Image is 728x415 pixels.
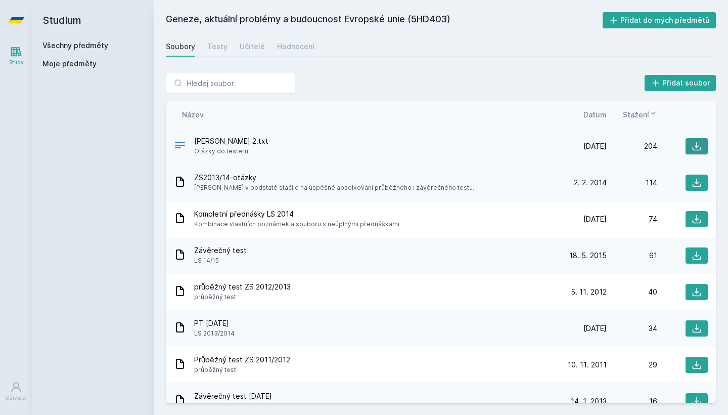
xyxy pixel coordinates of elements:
div: Soubory [166,41,195,52]
span: ZS 2012/2013 [194,401,272,411]
span: PT [DATE] [194,318,235,328]
span: [DATE] [583,141,607,151]
div: 74 [607,214,657,224]
h2: Geneze, aktuální problémy a budoucnost Evropské unie (5HD403) [166,12,603,28]
a: Study [2,40,30,71]
span: 18. 5. 2015 [569,251,607,261]
span: Závěrečný test [DATE] [194,391,272,401]
a: Hodnocení [277,36,314,57]
button: Datum [583,109,607,120]
div: Study [9,59,24,66]
a: Uživatel [2,376,30,407]
button: Přidat soubor [645,75,716,91]
span: Stažení [623,109,649,120]
span: ZS2013/14-otázky [194,173,474,183]
button: Stažení [623,109,657,120]
div: Učitelé [240,41,265,52]
div: Hodnocení [277,41,314,52]
a: Testy [207,36,227,57]
span: Kombinace vlastních poznámek a souboru s neúplnými přednáškami [194,219,399,229]
button: Název [182,109,204,120]
span: Moje předměty [42,59,97,69]
span: [DATE] [583,323,607,334]
div: 40 [607,287,657,297]
div: 29 [607,360,657,370]
span: Závěrečný test [194,245,247,256]
span: LS 2013/2014 [194,328,235,339]
span: průběžný test [194,292,291,302]
span: 14. 1. 2013 [571,396,607,406]
div: 114 [607,178,657,188]
a: Soubory [166,36,195,57]
span: Kompletní přednášky LS 2014 [194,209,399,219]
span: průběžný test ZS 2012/2013 [194,282,291,292]
span: [PERSON_NAME] 2.txt [194,136,268,146]
div: TXT [174,139,186,154]
div: 34 [607,323,657,334]
input: Hledej soubor [166,73,295,93]
span: 5. 11. 2012 [571,287,607,297]
span: Otázky do testeru [194,146,268,156]
span: [DATE] [583,214,607,224]
div: Uživatel [6,394,27,402]
div: Testy [207,41,227,52]
button: Přidat do mých předmětů [603,12,716,28]
span: Průběžný test ZS 2011/2012 [194,355,290,365]
span: 2. 2. 2014 [574,178,607,188]
div: 204 [607,141,657,151]
span: 10. 11. 2011 [568,360,607,370]
span: LS 14/15 [194,256,247,266]
a: Všechny předměty [42,41,108,50]
div: 16 [607,396,657,406]
span: průběžný test [194,365,290,375]
a: Učitelé [240,36,265,57]
div: 61 [607,251,657,261]
span: [PERSON_NAME] v podstatě stačilo na úspěšné absolvování průběžného i závěrečného testu. [194,183,474,193]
